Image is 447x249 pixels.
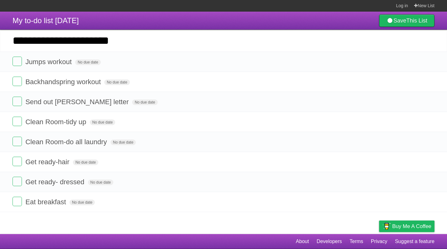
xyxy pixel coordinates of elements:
a: Suggest a feature [395,236,434,247]
span: No due date [132,99,157,105]
a: Buy me a coffee [379,221,434,232]
span: No due date [110,140,136,145]
img: Buy me a coffee [382,221,391,231]
span: No due date [69,200,95,205]
span: No due date [90,119,115,125]
a: Developers [316,236,342,247]
span: My to-do list [DATE] [13,16,79,25]
span: No due date [104,79,130,85]
span: Clean Room-tidy up [25,118,88,126]
b: This List [406,18,427,24]
label: Done [13,57,22,66]
label: Done [13,97,22,106]
label: Done [13,117,22,126]
span: No due date [75,59,100,65]
span: No due date [88,180,113,185]
span: Send out [PERSON_NAME] letter [25,98,130,106]
a: SaveThis List [379,14,434,27]
span: Jumps workout [25,58,73,66]
label: Done [13,197,22,206]
span: Eat breakfast [25,198,68,206]
label: Done [13,137,22,146]
span: Backhandspring workout [25,78,102,86]
label: Done [13,177,22,186]
span: Get ready-hair [25,158,71,166]
a: Terms [350,236,363,247]
span: Buy me a coffee [392,221,431,232]
span: Get ready- dressed [25,178,86,186]
span: Clean Room-do all laundry [25,138,108,146]
label: Done [13,77,22,86]
a: Privacy [371,236,387,247]
span: No due date [73,160,98,165]
label: Done [13,157,22,166]
a: About [296,236,309,247]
